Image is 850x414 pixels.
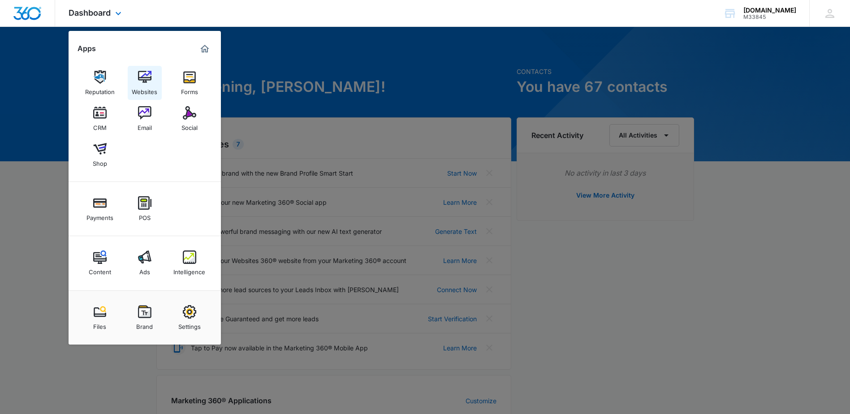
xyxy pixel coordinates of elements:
[93,155,107,167] div: Shop
[173,301,207,335] a: Settings
[78,44,96,53] h2: Apps
[139,264,150,276] div: Ads
[128,301,162,335] a: Brand
[136,319,153,330] div: Brand
[173,246,207,280] a: Intelligence
[128,102,162,136] a: Email
[128,192,162,226] a: POS
[178,319,201,330] div: Settings
[93,120,107,131] div: CRM
[173,264,205,276] div: Intelligence
[743,14,796,20] div: account id
[132,84,157,95] div: Websites
[181,120,198,131] div: Social
[743,7,796,14] div: account name
[181,84,198,95] div: Forms
[69,8,111,17] span: Dashboard
[139,210,151,221] div: POS
[128,66,162,100] a: Websites
[173,66,207,100] a: Forms
[93,319,106,330] div: Files
[198,42,212,56] a: Marketing 360® Dashboard
[138,120,152,131] div: Email
[83,301,117,335] a: Files
[83,246,117,280] a: Content
[86,210,113,221] div: Payments
[83,102,117,136] a: CRM
[85,84,115,95] div: Reputation
[173,102,207,136] a: Social
[83,138,117,172] a: Shop
[83,192,117,226] a: Payments
[89,264,111,276] div: Content
[128,246,162,280] a: Ads
[83,66,117,100] a: Reputation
